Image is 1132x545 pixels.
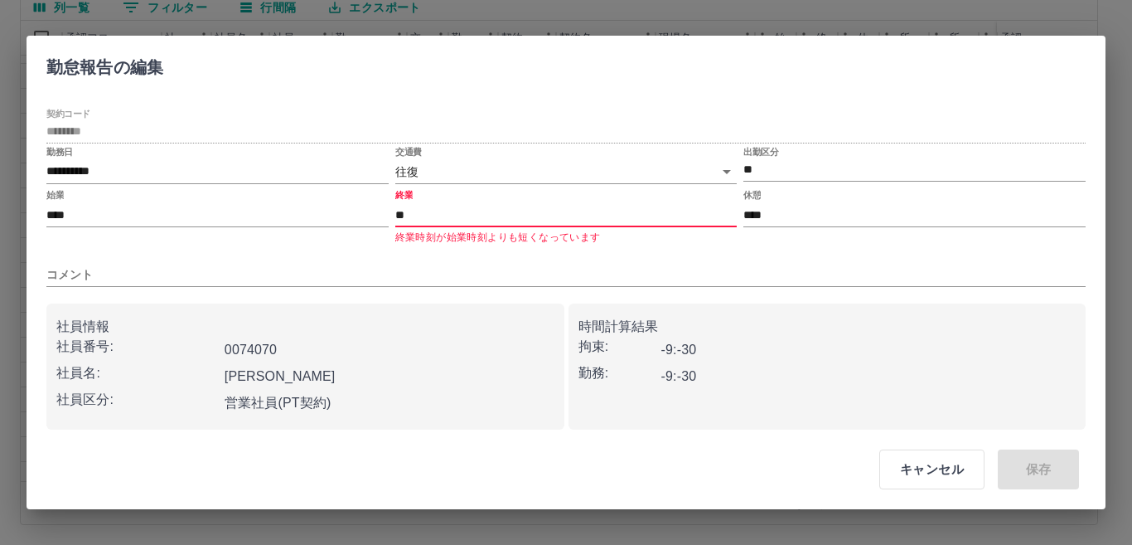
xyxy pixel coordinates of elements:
b: -9:-30 [661,369,697,383]
b: [PERSON_NAME] [225,369,336,383]
div: 往復 [395,160,738,184]
label: 休憩 [743,189,761,202]
p: 社員番号: [56,337,218,357]
p: 社員名: [56,363,218,383]
p: 社員情報 [56,317,554,337]
b: 営業社員(PT契約) [225,396,331,410]
p: 勤務: [578,363,661,383]
h2: 勤怠報告の編集 [27,36,183,92]
label: 勤務日 [46,145,73,158]
p: 社員区分: [56,390,218,410]
label: 始業 [46,189,64,202]
button: キャンセル [879,450,984,489]
p: 終業時刻が始業時刻よりも短くなっています [395,230,738,246]
label: 出勤区分 [743,145,778,158]
label: 終業 [395,189,413,202]
label: 交通費 [395,145,422,158]
p: 拘束: [578,337,661,357]
b: 0074070 [225,343,277,357]
p: 時間計算結果 [578,317,1076,337]
label: 契約コード [46,107,90,119]
b: -9:-30 [661,343,697,357]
